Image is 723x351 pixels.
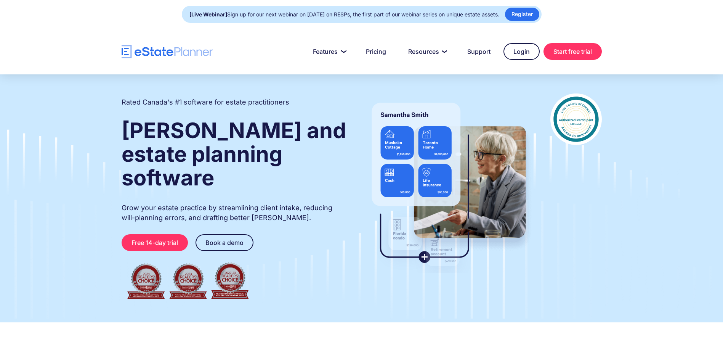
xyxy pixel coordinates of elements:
[189,11,227,18] strong: [Live Webinar]
[304,44,353,59] a: Features
[458,44,500,59] a: Support
[122,97,289,107] h2: Rated Canada's #1 software for estate practitioners
[196,234,253,251] a: Book a demo
[543,43,602,60] a: Start free trial
[505,8,539,21] a: Register
[362,93,535,273] img: estate planner showing wills to their clients, using eState Planner, a leading estate planning so...
[399,44,454,59] a: Resources
[122,118,346,191] strong: [PERSON_NAME] and estate planning software
[503,43,540,60] a: Login
[357,44,395,59] a: Pricing
[189,9,499,20] div: Sign up for our next webinar on [DATE] on RESPs, the first part of our webinar series on unique e...
[122,234,188,251] a: Free 14-day trial
[122,203,347,223] p: Grow your estate practice by streamlining client intake, reducing will-planning errors, and draft...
